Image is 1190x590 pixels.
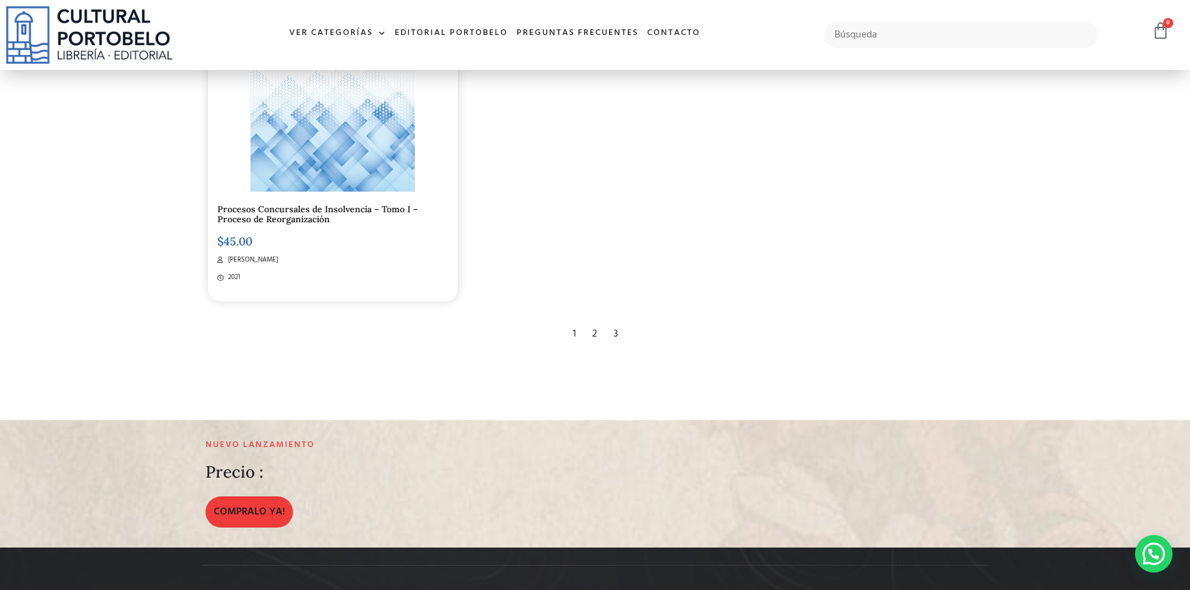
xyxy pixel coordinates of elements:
span: COMPRALO YA! [214,504,285,519]
h2: Nuevo lanzamiento [206,440,725,451]
a: Ver Categorías [285,20,390,47]
h2: Precio : [206,463,264,481]
span: 0 [1163,18,1173,28]
bdi: 45.00 [217,234,252,248]
span: 2021 [225,272,240,283]
a: Preguntas frecuentes [512,20,643,47]
span: $ [217,234,224,248]
input: Búsqueda [824,22,1098,48]
a: Editorial Portobelo [390,20,512,47]
span: [PERSON_NAME] [225,255,278,265]
div: 1 [567,320,582,348]
a: 0 [1152,22,1169,40]
div: 2 [586,320,603,348]
div: 3 [607,320,624,348]
a: COMPRALO YA! [206,496,293,528]
a: Contacto [643,20,705,47]
a: Procesos Concursales de Insolvencia – Tomo I – Proceso de Reorganización [217,204,418,225]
